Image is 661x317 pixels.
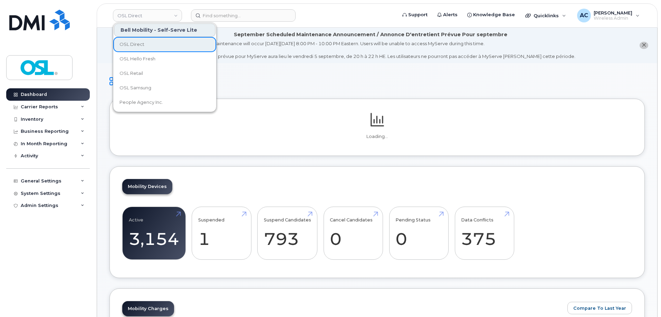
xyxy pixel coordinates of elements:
a: Cancel Candidates 0 [330,210,376,256]
a: Active 3,154 [129,210,179,256]
a: OSL Direct [114,38,215,51]
a: People Agency Inc. [114,96,215,109]
span: OSL Hello Fresh [119,56,155,62]
span: OSL Direct [119,41,144,48]
a: Mobility Devices [122,179,172,194]
a: OSL Samsung [114,81,215,95]
h1: Dashboard [109,76,645,88]
div: Bell Mobility - Self-Serve Lite [114,23,215,37]
a: Suspend Candidates 793 [264,210,311,256]
a: OSL Hello Fresh [114,52,215,66]
span: People Agency Inc. [119,99,163,106]
span: OSL Retail [119,70,143,77]
a: Mobility Charges [122,301,174,316]
a: Suspended 1 [198,210,245,256]
span: Compare To Last Year [573,305,626,311]
button: close notification [640,42,648,49]
a: Data Conflicts 375 [461,210,508,256]
div: MyServe scheduled maintenance will occur [DATE][DATE] 8:00 PM - 10:00 PM Eastern. Users will be u... [166,40,575,60]
span: OSL Samsung [119,85,151,91]
a: OSL Retail [114,67,215,80]
a: Pending Status 0 [395,210,442,256]
button: Compare To Last Year [567,302,632,314]
p: Loading... [122,133,632,140]
div: September Scheduled Maintenance Announcement / Annonce D'entretient Prévue Pour septembre [234,31,507,38]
